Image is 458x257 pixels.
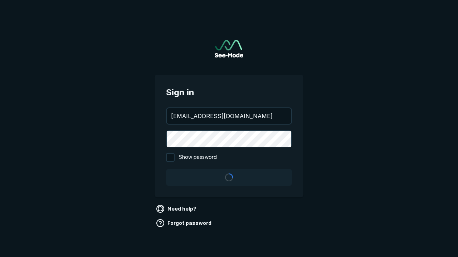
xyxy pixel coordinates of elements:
input: your@email.com [167,108,291,124]
a: Go to sign in [215,40,243,57]
img: See-Mode Logo [215,40,243,57]
span: Show password [179,153,217,162]
a: Need help? [155,203,199,215]
a: Forgot password [155,217,214,229]
span: Sign in [166,86,292,99]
